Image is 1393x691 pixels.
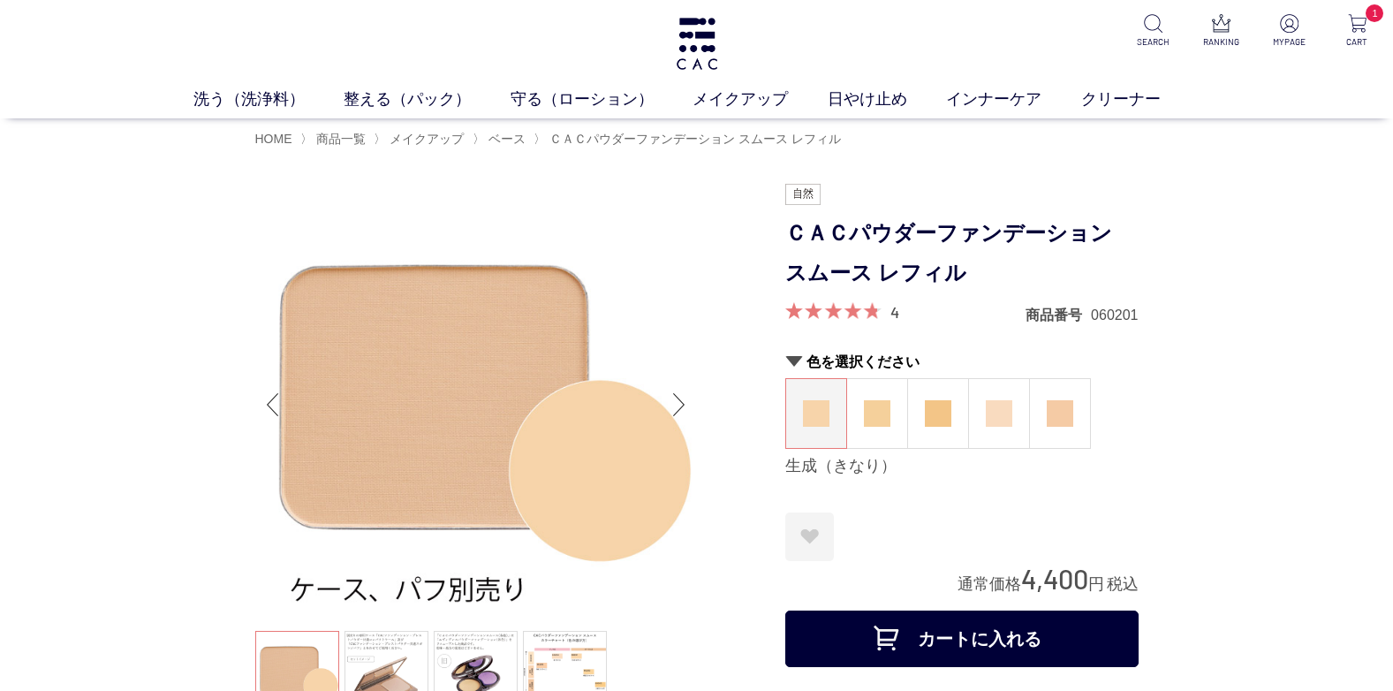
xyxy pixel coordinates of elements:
span: 4,400 [1021,562,1088,595]
a: ＣＡＣパウダーファンデーション スムース レフィル [546,132,841,146]
a: 4 [890,302,899,322]
img: 薄紅（うすべに） [1047,400,1073,427]
span: ベース [488,132,526,146]
button: カートに入れる [785,611,1139,667]
p: RANKING [1200,35,1243,49]
a: インナーケア [946,87,1081,111]
dl: 薄紅（うすべに） [1029,378,1091,449]
a: SEARCH [1132,14,1175,49]
dt: 商品番号 [1026,306,1091,324]
a: ベース [485,132,526,146]
a: 蜂蜜（はちみつ） [847,379,907,448]
span: 通常価格 [958,575,1021,593]
a: 1 CART [1336,14,1379,49]
span: メイクアップ [390,132,464,146]
span: 商品一覧 [316,132,366,146]
a: クリーナー [1081,87,1200,111]
a: 洗う（洗浄料） [193,87,344,111]
p: CART [1336,35,1379,49]
img: ＣＡＣパウダーファンデーション スムース レフィル 生成（きなり） [255,184,697,626]
dd: 060201 [1091,306,1138,324]
a: 守る（ローション） [511,87,693,111]
a: RANKING [1200,14,1243,49]
dl: 小麦（こむぎ） [907,378,969,449]
a: メイクアップ [693,87,828,111]
h2: 色を選択ください [785,353,1139,371]
a: HOME [255,132,292,146]
a: お気に入りに登録する [785,513,834,561]
span: ＣＡＣパウダーファンデーション スムース レフィル [549,132,841,146]
a: 小麦（こむぎ） [908,379,968,448]
span: 税込 [1107,575,1139,593]
li: 〉 [300,131,370,148]
img: logo [674,18,720,70]
div: 生成（きなり） [785,456,1139,477]
dl: 蜂蜜（はちみつ） [846,378,908,449]
dl: 生成（きなり） [785,378,847,449]
img: 蜂蜜（はちみつ） [864,400,890,427]
li: 〉 [534,131,845,148]
p: SEARCH [1132,35,1175,49]
a: メイクアップ [386,132,464,146]
a: 薄紅（うすべに） [1030,379,1090,448]
li: 〉 [374,131,468,148]
div: Previous slide [255,369,291,440]
li: 〉 [473,131,530,148]
img: 小麦（こむぎ） [925,400,951,427]
img: 桜（さくら） [986,400,1012,427]
div: Next slide [662,369,697,440]
dl: 桜（さくら） [968,378,1030,449]
p: MYPAGE [1268,35,1311,49]
a: 日やけ止め [828,87,947,111]
a: 商品一覧 [313,132,366,146]
img: 自然 [785,184,821,205]
span: 1 [1366,4,1383,22]
a: 桜（さくら） [969,379,1029,448]
img: 生成（きなり） [803,400,829,427]
h1: ＣＡＣパウダーファンデーション スムース レフィル [785,214,1139,293]
a: 整える（パック） [344,87,511,111]
a: MYPAGE [1268,14,1311,49]
span: 円 [1088,575,1104,593]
